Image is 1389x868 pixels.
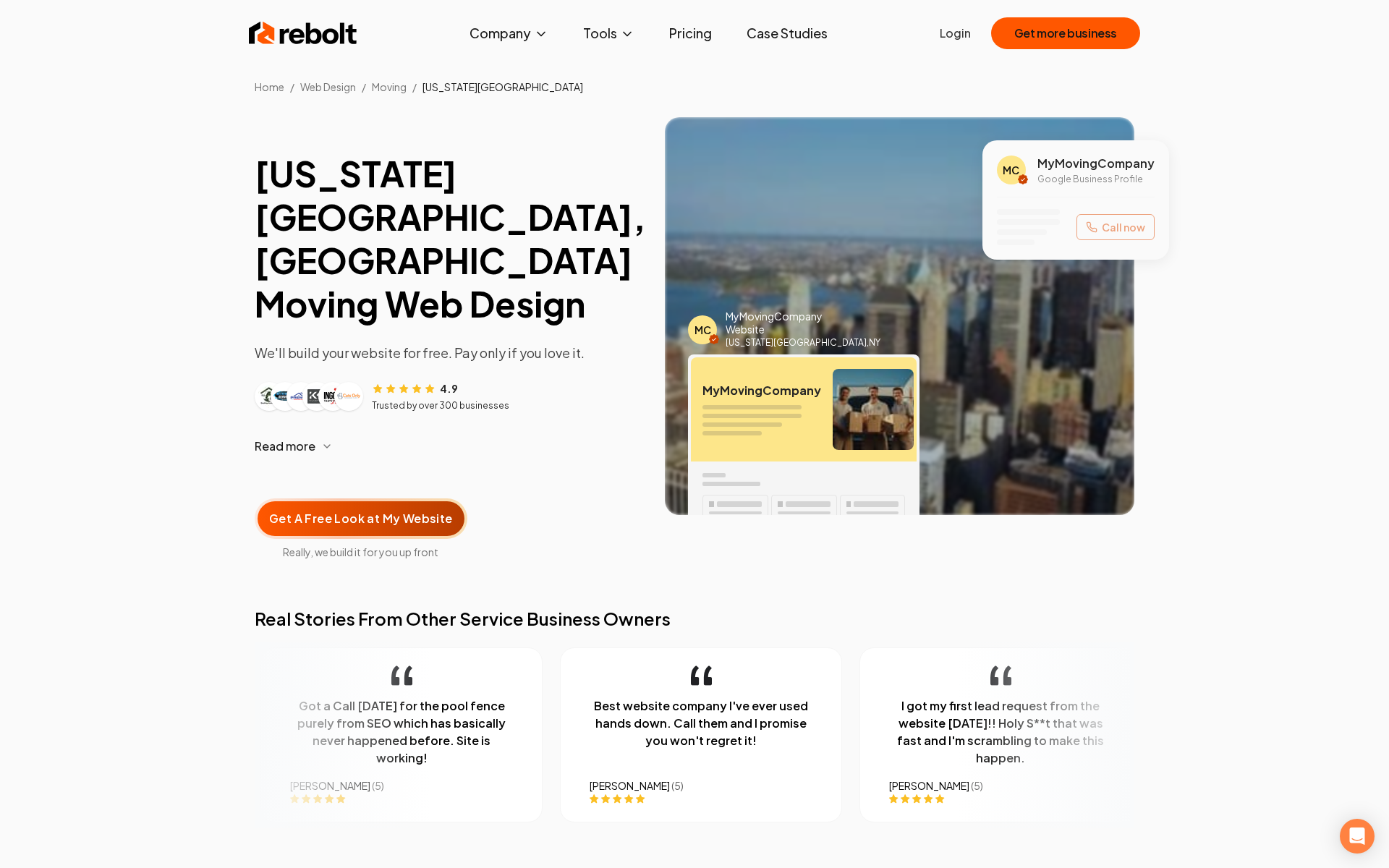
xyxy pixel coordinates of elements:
span: Read more [255,438,315,455]
h1: [US_STATE][GEOGRAPHIC_DATA], [GEOGRAPHIC_DATA] Moving Web Design [255,152,642,325]
div: Rating: 4.9 out of 5 stars [372,380,458,396]
a: Get A Free Look at My WebsiteReally, we build it for you up front [255,475,467,559]
div: Rating: 5 out of 5 stars [889,793,1112,804]
img: quotation-mark [391,665,412,686]
img: Rebolt Logo [249,19,357,48]
p: We'll build your website for free. Pay only if you love it. [255,343,642,363]
h2: Real Stories From Other Service Business Owners [255,607,1134,630]
nav: Breadcrumb [231,80,1157,94]
a: Moving [372,80,407,93]
button: Read more [255,429,642,464]
div: [PERSON_NAME] [290,778,513,793]
span: ( 5 ) [971,779,983,792]
div: Customer logos [255,382,363,411]
span: MC [694,323,711,337]
img: Customer logo 6 [337,385,360,408]
div: [PERSON_NAME] [889,778,1112,793]
p: Trusted by over 300 businesses [372,400,509,412]
img: Image of New York City, NY [665,117,1134,515]
a: Home [255,80,284,93]
span: My Moving Company [702,383,821,398]
span: Really, we build it for you up front [255,545,467,559]
p: [US_STATE][GEOGRAPHIC_DATA] , NY [726,337,919,349]
li: / [290,80,294,94]
span: My Moving Company [1037,155,1155,172]
span: MC [1003,163,1019,177]
img: Customer logo 2 [273,385,297,408]
button: Get A Free Look at My Website [255,498,467,539]
div: Rating: 5 out of 5 stars [290,793,513,804]
p: I got my first lead request from the website [DATE]!! Holy S**t that was fast and I'm scrambling ... [889,697,1112,767]
a: Login [940,25,971,42]
img: quotation-mark [990,665,1011,686]
img: Customer logo 3 [289,385,313,408]
span: 4.9 [440,381,458,396]
a: Case Studies [735,19,839,48]
img: Customer logo 1 [258,385,281,408]
span: ( 5 ) [372,779,384,792]
p: Got a Call [DATE] for the pool fence purely from SEO which has basically never happened before. S... [290,697,513,767]
li: / [412,80,417,94]
img: quotation-mark [691,665,712,686]
span: Get A Free Look at My Website [269,510,453,527]
span: My Moving Company Website [726,310,842,336]
li: / [362,80,366,94]
span: ( 5 ) [671,779,684,792]
img: Customer logo 4 [305,385,328,408]
p: Best website company I've ever used hands down. Call them and I promise you won't regret it! [590,697,812,749]
a: Pricing [658,19,723,48]
img: Customer logo 5 [321,385,344,408]
li: [US_STATE][GEOGRAPHIC_DATA] [422,80,583,94]
p: Google Business Profile [1037,174,1155,185]
div: Open Intercom Messenger [1340,819,1375,854]
span: Web Design [300,80,356,93]
button: Get more business [991,17,1140,49]
button: Tools [572,19,646,48]
div: Rating: 5 out of 5 stars [590,793,812,804]
article: Customer reviews [255,380,642,412]
img: Moving team [833,369,914,450]
div: [PERSON_NAME] [590,778,812,793]
button: Company [458,19,560,48]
